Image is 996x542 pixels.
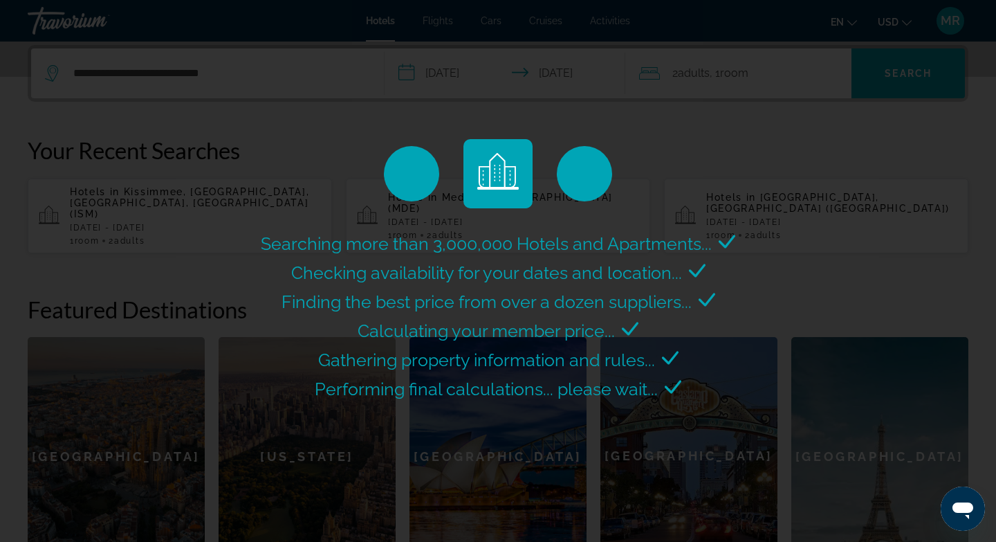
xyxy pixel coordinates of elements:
[358,320,615,341] span: Calculating your member price...
[941,487,985,531] iframe: Button to launch messaging window
[318,350,655,370] span: Gathering property information and rules...
[291,262,682,283] span: Checking availability for your dates and location...
[315,379,658,399] span: Performing final calculations... please wait...
[261,233,712,254] span: Searching more than 3,000,000 Hotels and Apartments...
[282,291,692,312] span: Finding the best price from over a dozen suppliers...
